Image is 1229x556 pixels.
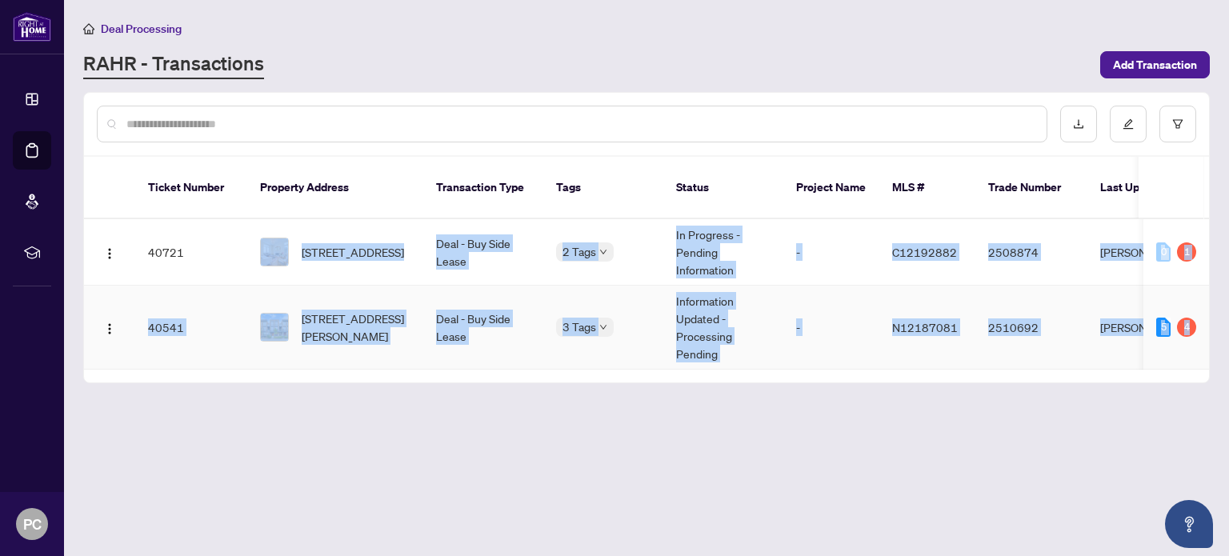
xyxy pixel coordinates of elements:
div: 5 [1156,318,1171,337]
td: In Progress - Pending Information [663,219,783,286]
button: Logo [97,239,122,265]
img: thumbnail-img [261,314,288,341]
td: 2510692 [975,286,1087,370]
img: Logo [103,322,116,335]
img: logo [13,12,51,42]
th: Trade Number [975,157,1087,219]
button: edit [1110,106,1147,142]
span: down [599,323,607,331]
a: RAHR - Transactions [83,50,264,79]
button: Open asap [1165,500,1213,548]
th: Ticket Number [135,157,247,219]
span: download [1073,118,1084,130]
td: Deal - Buy Side Lease [423,286,543,370]
span: edit [1123,118,1134,130]
span: N12187081 [892,320,958,334]
span: Deal Processing [101,22,182,36]
td: 2508874 [975,219,1087,286]
td: Deal - Buy Side Lease [423,219,543,286]
th: Project Name [783,157,879,219]
div: 0 [1156,242,1171,262]
button: Logo [97,314,122,340]
img: Logo [103,247,116,260]
td: 40541 [135,286,247,370]
button: Add Transaction [1100,51,1210,78]
td: [PERSON_NAME] [1087,286,1207,370]
button: download [1060,106,1097,142]
button: filter [1159,106,1196,142]
span: [STREET_ADDRESS] [302,243,404,261]
td: - [783,286,879,370]
td: - [783,219,879,286]
td: [PERSON_NAME] [1087,219,1207,286]
img: thumbnail-img [261,238,288,266]
td: Information Updated - Processing Pending [663,286,783,370]
div: 1 [1177,242,1196,262]
span: filter [1172,118,1183,130]
th: Property Address [247,157,423,219]
th: Tags [543,157,663,219]
span: Add Transaction [1113,52,1197,78]
th: Last Updated By [1087,157,1207,219]
span: PC [23,513,42,535]
span: 3 Tags [562,318,596,336]
span: home [83,23,94,34]
div: 4 [1177,318,1196,337]
th: MLS # [879,157,975,219]
span: [STREET_ADDRESS][PERSON_NAME] [302,310,410,345]
span: C12192882 [892,245,957,259]
td: 40721 [135,219,247,286]
span: 2 Tags [562,242,596,261]
th: Status [663,157,783,219]
th: Transaction Type [423,157,543,219]
span: down [599,248,607,256]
